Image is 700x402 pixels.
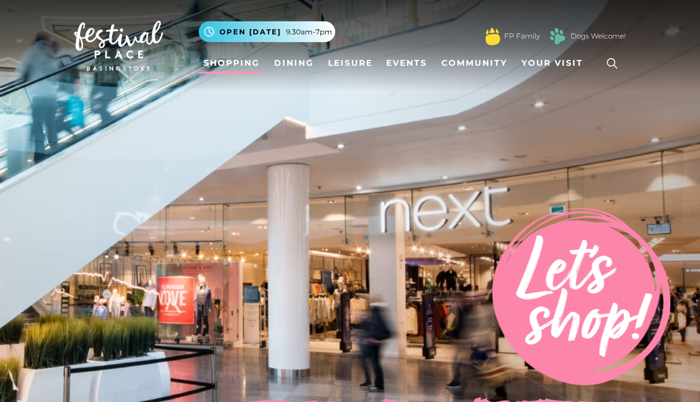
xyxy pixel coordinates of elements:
[571,31,626,42] a: Dogs Welcome!
[269,52,319,74] a: Dining
[517,52,594,74] a: Your Visit
[381,52,432,74] a: Events
[74,21,163,71] img: Festival Place Logo
[199,21,335,42] button: Open [DATE] 9.30am-7pm
[504,31,540,42] a: FP Family
[323,52,377,74] a: Leisure
[286,27,332,37] span: 9.30am-7pm
[219,27,281,37] span: Open [DATE]
[437,52,512,74] a: Community
[199,52,265,74] a: Shopping
[521,57,583,69] span: Your Visit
